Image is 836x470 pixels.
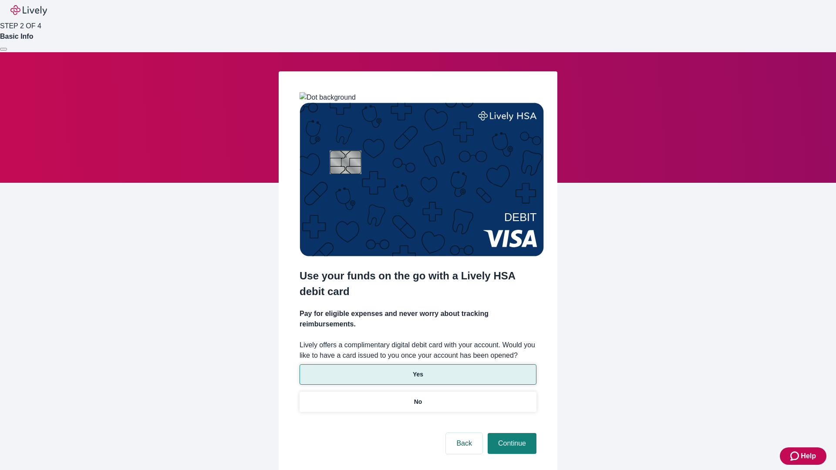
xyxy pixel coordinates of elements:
[300,340,536,361] label: Lively offers a complimentary digital debit card with your account. Would you like to have a card...
[300,309,536,329] h4: Pay for eligible expenses and never worry about tracking reimbursements.
[300,103,544,256] img: Debit card
[790,451,801,461] svg: Zendesk support icon
[300,92,356,103] img: Dot background
[413,370,423,379] p: Yes
[780,447,826,465] button: Zendesk support iconHelp
[300,392,536,412] button: No
[300,364,536,385] button: Yes
[414,397,422,406] p: No
[300,268,536,299] h2: Use your funds on the go with a Lively HSA debit card
[446,433,482,454] button: Back
[10,5,47,16] img: Lively
[801,451,816,461] span: Help
[488,433,536,454] button: Continue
